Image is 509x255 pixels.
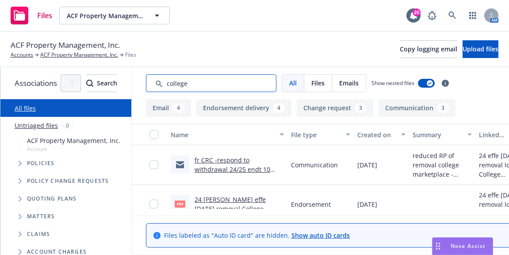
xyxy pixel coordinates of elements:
[7,3,56,28] a: Files
[27,232,50,237] span: Claims
[172,103,184,113] div: 4
[463,40,498,58] button: Upload files
[379,99,455,117] button: Communication
[409,124,475,145] button: Summary
[195,156,270,183] a: fr CRC -respond to withdrawal 24/25 endt 10 request .msg
[289,78,297,88] span: All
[196,99,291,117] button: Endorsement delivery
[413,8,421,16] div: 20
[27,249,87,255] span: Account charges
[291,231,350,240] a: Show auto ID cards
[149,200,158,209] input: Toggle Row Selected
[146,74,276,92] input: Search by keyword...
[339,78,359,88] span: Emails
[413,151,472,179] span: reduced RP of removal college marketplace -already process endt 8
[291,130,341,139] div: File type
[27,136,120,145] span: ACF Property Management, Inc.
[61,120,73,131] div: 0
[37,12,52,19] span: Files
[15,121,58,130] a: Untriaged files
[287,124,354,145] button: File type
[451,242,486,250] span: Nova Assist
[59,7,170,24] button: ACF Property Management, Inc.
[354,124,409,145] button: Created on
[86,74,117,92] button: SearchSearch
[86,75,117,92] div: Search
[149,160,158,169] input: Toggle Row Selected
[27,214,55,219] span: Matters
[432,238,444,255] div: Drag to move
[357,130,396,139] div: Created on
[371,79,414,87] span: Show nested files
[164,231,350,240] span: Files labeled as "Auto ID card" are hidden.
[86,80,93,87] svg: Search
[464,7,482,24] a: Switch app
[167,124,287,145] button: Name
[40,51,118,59] a: ACF Property Management, Inc.
[195,195,266,222] a: 24 [PERSON_NAME] effe [DATE] removal College Marketplace.pdf
[400,45,457,53] span: Copy logging email
[27,161,55,166] span: Policies
[413,130,462,139] div: Summary
[146,99,191,117] button: Email
[311,78,325,88] span: Files
[175,201,185,207] span: pdf
[15,104,36,112] a: All files
[171,130,274,139] div: Name
[15,77,57,89] span: Associations
[297,99,373,117] button: Change request
[357,160,377,170] span: [DATE]
[463,45,498,53] span: Upload files
[149,130,158,139] input: Select all
[27,196,77,201] span: Quoting plans
[11,51,33,59] a: Accounts
[444,7,461,24] a: Search
[11,39,120,51] span: ACF Property Management, Inc.
[273,103,285,113] div: 4
[27,145,120,153] span: Account
[432,237,493,255] button: Nova Assist
[400,40,457,58] button: Copy logging email
[291,160,338,170] span: Communication
[355,103,367,113] div: 3
[437,103,449,113] div: 3
[67,11,143,20] span: ACF Property Management, Inc.
[27,178,109,184] span: Policy change requests
[423,7,441,24] a: Report a Bug
[357,200,377,209] span: [DATE]
[125,51,136,59] span: Files
[291,200,331,209] span: Endorsement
